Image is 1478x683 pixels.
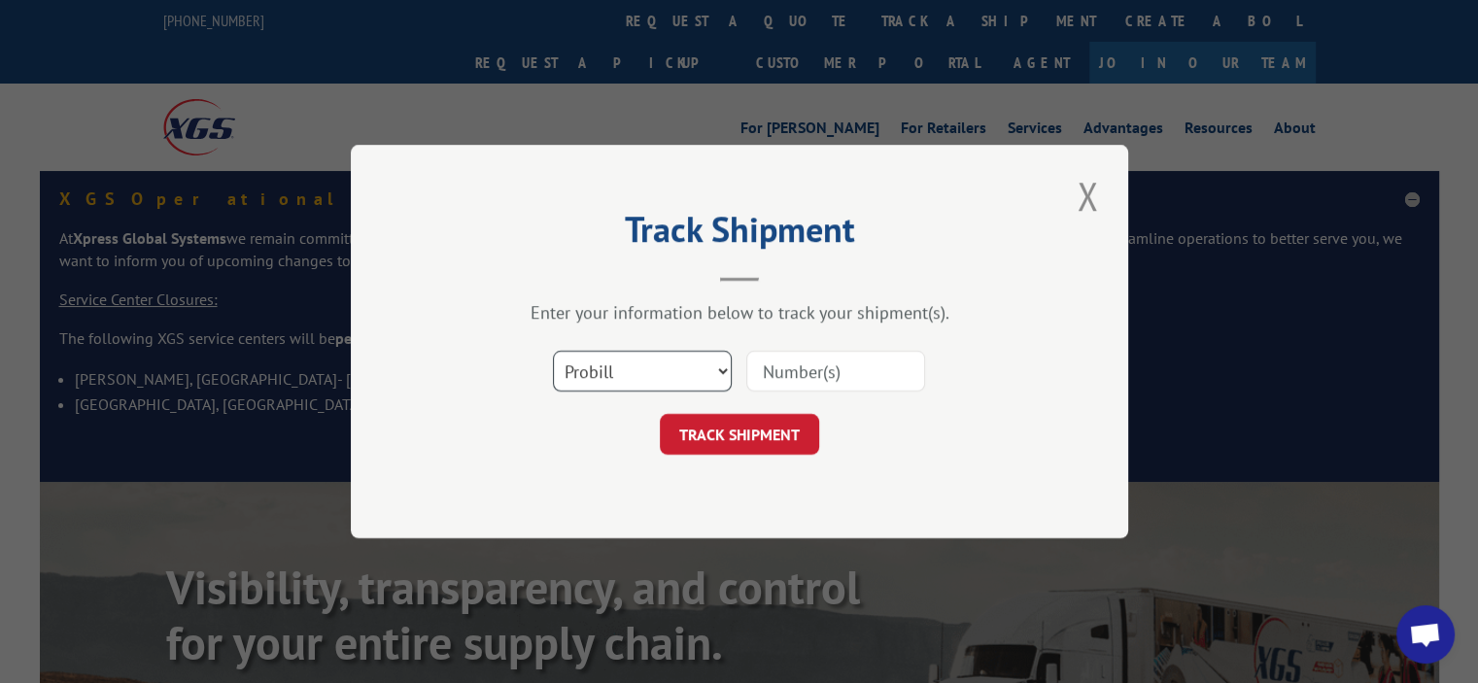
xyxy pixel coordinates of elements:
a: Open chat [1396,605,1455,664]
button: TRACK SHIPMENT [660,414,819,455]
input: Number(s) [746,351,925,392]
div: Enter your information below to track your shipment(s). [448,301,1031,324]
h2: Track Shipment [448,216,1031,253]
button: Close modal [1071,169,1104,222]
